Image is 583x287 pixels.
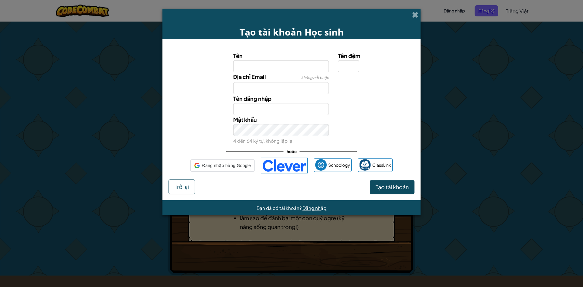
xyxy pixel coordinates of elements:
span: hoặc [284,147,300,156]
span: Địa chỉ Email [233,73,266,80]
span: ClassLink [372,161,391,169]
span: Mật khẩu [233,116,257,123]
span: Schoology [328,161,350,169]
span: Đăng nhập bằng Google [202,161,251,170]
span: Trở lại [175,183,189,190]
img: classlink-logo-small.png [359,159,371,171]
img: clever-logo-blue.png [261,158,308,173]
a: Đăng nhập [302,205,326,211]
span: Tạo tài khoản [376,183,409,190]
span: Tên [233,52,243,59]
div: Đăng nhập bằng Google [190,159,255,172]
span: không bắt buộc [301,75,329,80]
small: 4 đến 64 ký tự, không lặp lại [233,138,294,144]
span: Bạn đã có tài khoản? [257,205,302,211]
button: Trở lại [169,179,195,194]
span: Tên đệm [338,52,360,59]
button: Tạo tài khoản [370,180,414,194]
span: Tên đăng nhập [233,95,271,102]
span: Tạo tài khoản Học sinh [240,26,344,38]
img: schoology.png [315,159,327,171]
